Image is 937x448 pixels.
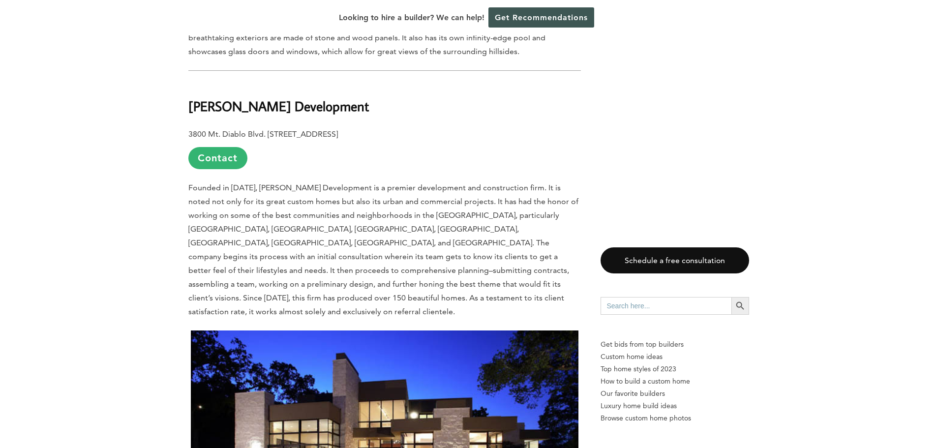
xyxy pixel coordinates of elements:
span: Founded in [DATE], [PERSON_NAME] Development is a premier development and construction firm. It i... [188,183,578,316]
a: How to build a custom home [601,375,749,388]
a: Browse custom home photos [601,412,749,424]
b: 3800 Mt. Diablo Blvd. [STREET_ADDRESS] [188,129,338,139]
a: Custom home ideas [601,351,749,363]
b: [PERSON_NAME] Development [188,97,369,115]
a: Get Recommendations [488,7,594,28]
a: Schedule a free consultation [601,247,749,273]
a: Contact [188,147,247,169]
input: Search here... [601,297,731,315]
p: Get bids from top builders [601,338,749,351]
a: Our favorite builders [601,388,749,400]
a: Top home styles of 2023 [601,363,749,375]
span: The project displayed best encapsulates the firm’s work. It spans over 6,000 square feet and was ... [188,5,572,56]
a: Luxury home build ideas [601,400,749,412]
svg: Search [735,300,746,311]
